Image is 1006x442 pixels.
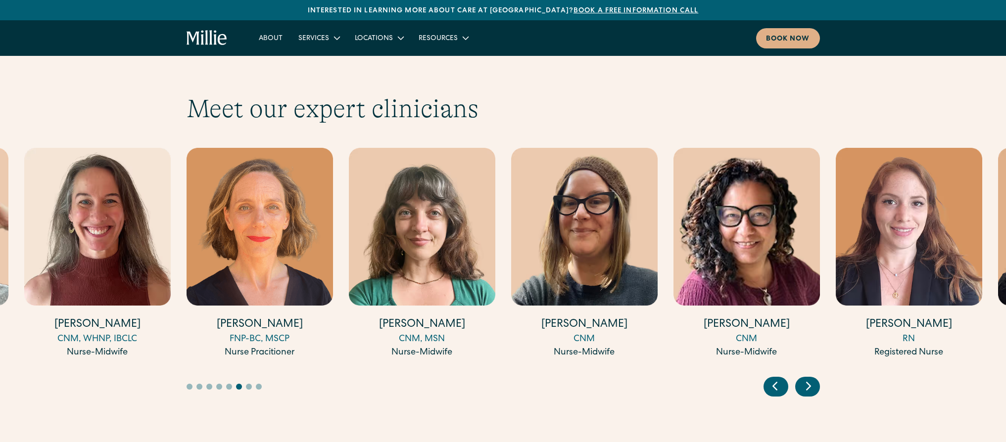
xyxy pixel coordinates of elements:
div: Registered Nurse [836,346,982,359]
div: Next slide [795,377,820,397]
div: CNM, MSN [349,333,495,346]
div: 11 / 17 [187,148,333,361]
div: Locations [355,34,393,44]
div: Locations [347,30,411,46]
h4: [PERSON_NAME] [836,317,982,333]
div: 10 / 17 [24,148,171,361]
a: Book a free information call [574,7,698,14]
div: 14 / 17 [673,148,820,361]
div: Services [290,30,347,46]
div: Nurse-Midwife [673,346,820,359]
div: CNM [511,333,658,346]
a: About [251,30,290,46]
div: RN [836,333,982,346]
h4: [PERSON_NAME] [511,317,658,333]
div: 12 / 17 [349,148,495,361]
div: 15 / 17 [836,148,982,361]
button: Go to slide 7 [246,384,252,390]
h4: [PERSON_NAME] [349,317,495,333]
div: FNP-BC, MSCP [187,333,333,346]
div: Nurse-Midwife [511,346,658,359]
div: Resources [419,34,458,44]
button: Go to slide 5 [226,384,232,390]
button: Go to slide 2 [196,384,202,390]
a: home [187,30,228,46]
a: [PERSON_NAME]CNM, MSNNurse-Midwife [349,148,495,359]
div: 13 / 17 [511,148,658,361]
button: Go to slide 4 [216,384,222,390]
button: Go to slide 3 [206,384,212,390]
h4: [PERSON_NAME] [187,317,333,333]
h4: [PERSON_NAME] [673,317,820,333]
button: Go to slide 8 [256,384,262,390]
a: [PERSON_NAME]FNP-BC, MSCPNurse Pracitioner [187,148,333,359]
a: [PERSON_NAME]CNMNurse-Midwife [511,148,658,359]
a: [PERSON_NAME]CNMNurse-Midwife [673,148,820,359]
div: CNM, WHNP, IBCLC [24,333,171,346]
div: Services [298,34,329,44]
div: CNM [673,333,820,346]
div: Nurse-Midwife [24,346,171,359]
a: Book now [756,28,820,48]
button: Go to slide 6 [236,384,242,390]
h4: [PERSON_NAME] [24,317,171,333]
a: [PERSON_NAME]RNRegistered Nurse [836,148,982,359]
button: Go to slide 1 [187,384,192,390]
div: Nurse-Midwife [349,346,495,359]
div: Previous slide [764,377,788,397]
div: Book now [766,34,810,44]
div: Resources [411,30,476,46]
div: Nurse Pracitioner [187,346,333,359]
h2: Meet our expert clinicians [187,93,820,124]
a: [PERSON_NAME]CNM, WHNP, IBCLCNurse-Midwife [24,148,171,359]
